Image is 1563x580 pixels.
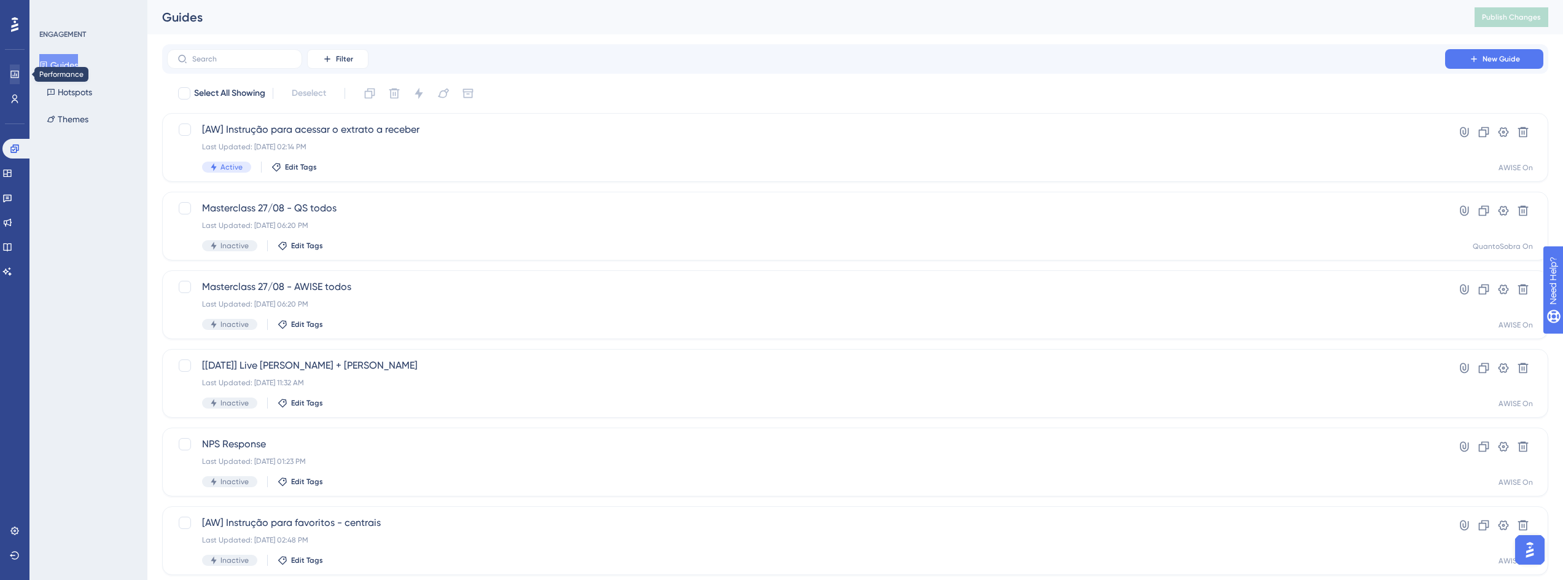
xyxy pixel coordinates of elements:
span: Inactive [220,241,249,251]
span: New Guide [1483,54,1520,64]
span: Edit Tags [291,555,323,565]
div: Last Updated: [DATE] 02:14 PM [202,142,1410,152]
span: Publish Changes [1482,12,1541,22]
button: Deselect [281,82,337,104]
iframe: UserGuiding AI Assistant Launcher [1511,531,1548,568]
span: Active [220,162,243,172]
div: Last Updated: [DATE] 06:20 PM [202,221,1410,230]
input: Search [192,55,292,63]
span: [AW] Instrução para favoritos - centrais [202,515,1410,530]
span: Filter [336,54,353,64]
div: Last Updated: [DATE] 11:32 AM [202,378,1410,388]
div: Last Updated: [DATE] 01:23 PM [202,457,1410,466]
span: Select All Showing [194,86,265,101]
div: AWISE On [1499,477,1533,487]
button: Edit Tags [278,241,323,251]
button: New Guide [1445,49,1543,69]
span: NPS Response [202,437,1410,452]
button: Edit Tags [278,398,323,408]
button: Publish Changes [1475,7,1548,27]
button: Themes [39,108,96,130]
button: Edit Tags [271,162,317,172]
div: QuantoSobra On [1473,241,1533,251]
span: Edit Tags [291,241,323,251]
span: [[DATE]] Live [PERSON_NAME] + [PERSON_NAME] [202,358,1410,373]
button: Guides [39,54,78,76]
div: Last Updated: [DATE] 02:48 PM [202,535,1410,545]
span: Edit Tags [291,319,323,329]
button: Edit Tags [278,555,323,565]
button: Hotspots [39,81,99,103]
span: Masterclass 27/08 - QS todos [202,201,1410,216]
div: AWISE On [1499,163,1533,173]
span: [AW] Instrução para acessar o extrato a receber [202,122,1410,137]
span: Edit Tags [285,162,317,172]
span: Need Help? [29,3,77,18]
div: Last Updated: [DATE] 06:20 PM [202,299,1410,309]
button: Edit Tags [278,477,323,487]
span: Inactive [220,555,249,565]
span: Deselect [292,86,326,101]
span: Inactive [220,477,249,487]
button: Filter [307,49,368,69]
div: Guides [162,9,1444,26]
span: Masterclass 27/08 - AWISE todos [202,280,1410,294]
div: AWISE On [1499,320,1533,330]
div: ENGAGEMENT [39,29,86,39]
span: Inactive [220,319,249,329]
div: AWISE On [1499,399,1533,409]
span: Inactive [220,398,249,408]
span: Edit Tags [291,477,323,487]
button: Edit Tags [278,319,323,329]
div: AWISE On [1499,556,1533,566]
span: Edit Tags [291,398,323,408]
